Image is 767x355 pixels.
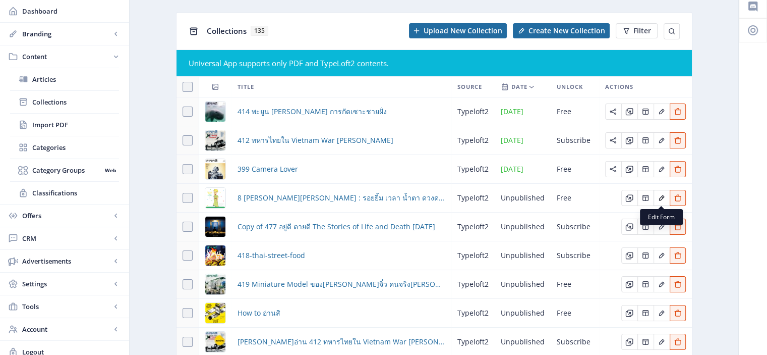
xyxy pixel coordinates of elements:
[451,184,495,213] td: typeloft2
[22,324,111,334] span: Account
[451,270,495,299] td: typeloft2
[511,81,527,93] span: Date
[637,164,654,173] a: Edit page
[22,301,111,312] span: Tools
[670,336,686,346] a: Edit page
[251,26,268,36] span: 135
[528,27,605,35] span: Create New Collection
[654,106,670,116] a: Edit page
[238,336,445,348] span: [PERSON_NAME]อ่าน 412 ทหารไทยใน Vietnam War [PERSON_NAME]
[551,155,599,184] td: Free
[551,213,599,241] td: Subscribe
[451,241,495,270] td: typeloft2
[451,97,495,126] td: typeloft2
[551,299,599,328] td: Free
[621,106,637,116] a: Edit page
[670,221,686,231] a: Edit page
[605,164,621,173] a: Edit page
[495,184,551,213] td: Unpublished
[10,68,119,90] a: Articles
[238,81,254,93] span: Title
[557,81,583,93] span: Unlock
[238,163,298,175] a: 399 Camera Lover
[621,250,637,260] a: Edit page
[670,164,686,173] a: Edit page
[637,192,654,202] a: Edit page
[670,135,686,144] a: Edit page
[495,299,551,328] td: Unpublished
[409,23,507,38] button: Upload New Collection
[637,336,654,346] a: Edit page
[457,81,482,93] span: Source
[189,58,680,68] div: Universal App supports only PDF and TypeLoft2 contents.
[10,159,119,181] a: Category GroupsWeb
[205,245,225,266] img: ac9a765c-c74a-4d28-b0fa-07df9a279a7b.png
[654,279,670,288] a: Edit page
[238,307,280,319] a: How to อ่านสิ
[32,74,119,84] span: Articles
[22,279,111,289] span: Settings
[621,336,637,346] a: Edit page
[621,221,637,231] a: Edit page
[637,135,654,144] a: Edit page
[605,135,621,144] a: Edit page
[621,164,637,173] a: Edit page
[32,97,119,107] span: Collections
[22,29,111,39] span: Branding
[621,192,637,202] a: Edit page
[605,81,633,93] span: Actions
[648,213,675,221] span: Edit Form
[551,184,599,213] td: Free
[616,23,658,38] button: Filter
[637,279,654,288] a: Edit page
[205,130,225,150] img: cover.png
[495,155,551,184] td: [DATE]
[513,23,610,38] button: Create New Collection
[621,135,637,144] a: Edit page
[205,159,225,179] img: cover.png
[621,279,637,288] a: Edit page
[22,52,111,62] span: Content
[551,97,599,126] td: Free
[101,165,119,175] nb-badge: Web
[670,192,686,202] a: Edit page
[654,221,670,231] a: Edit page
[451,299,495,328] td: typeloft2
[654,192,670,202] a: Edit page
[670,279,686,288] a: Edit page
[451,213,495,241] td: typeloft2
[637,221,654,231] a: Edit page
[238,249,305,262] a: 418-thai-street-food
[22,211,111,221] span: Offers
[10,114,119,136] a: Import PDF
[495,97,551,126] td: [DATE]
[238,106,387,118] span: 414 พะยูน [PERSON_NAME] การกัดเซาะชายฝั่ง
[238,278,445,290] a: 419 Miniature Model ของ[PERSON_NAME]จิ๋ว คนจริง[PERSON_NAME]ใหญ่
[238,221,435,233] a: Copy of 477 อยู่ดี ตายดี The Stories of Life and Death [DATE]
[10,136,119,159] a: Categories
[495,270,551,299] td: Unpublished
[654,336,670,346] a: Edit page
[10,182,119,204] a: Classifications
[654,250,670,260] a: Edit page
[32,188,119,198] span: Classifications
[551,241,599,270] td: Subscribe
[495,241,551,270] td: Unpublished
[451,126,495,155] td: typeloft2
[621,308,637,317] a: Edit page
[238,134,393,146] span: 412 ทหารไทยใน Vietnam War [PERSON_NAME]
[205,217,225,237] img: 7e65a0ad-c380-4f69-9591-9c05cd37a1c8.png
[551,270,599,299] td: Free
[207,26,247,36] span: Collections
[32,165,101,175] span: Category Groups
[32,120,119,130] span: Import PDF
[670,308,686,317] a: Edit page
[238,192,445,204] a: 8 [PERSON_NAME][PERSON_NAME] : รอยยิ้ม เวลา น้ำตา ดวงดาว
[495,126,551,155] td: [DATE]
